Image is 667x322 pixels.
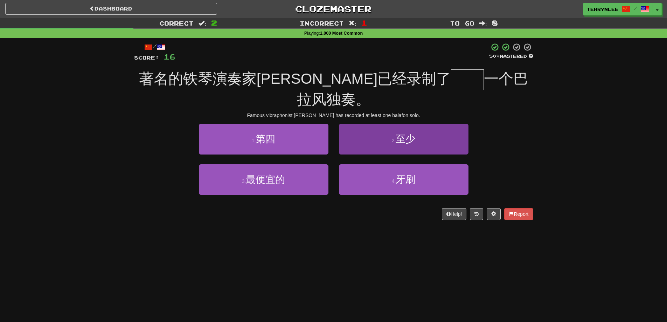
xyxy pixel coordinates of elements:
[256,133,275,144] span: 第四
[392,138,396,143] small: 2 .
[361,19,367,27] span: 1
[199,20,206,26] span: :
[134,43,175,52] div: /
[199,164,328,195] button: 3.最便宜的
[134,112,533,119] div: Famous vibraphonist [PERSON_NAME] has recorded at least one balafon solo.
[297,70,528,108] span: 一个巴拉风独奏。
[349,20,356,26] span: :
[470,208,483,220] button: Round history (alt+y)
[228,3,439,15] a: Clozemaster
[489,53,500,59] span: 50 %
[300,20,344,27] span: Incorrect
[199,124,328,154] button: 1.第四
[583,3,653,15] a: TehrynLee /
[489,53,533,60] div: Mastered
[396,174,415,185] span: 牙刷
[450,20,474,27] span: To go
[339,124,468,154] button: 2.至少
[492,19,498,27] span: 8
[139,70,451,87] span: 著名的铁琴演奏家[PERSON_NAME]已经录制了
[396,133,415,144] span: 至少
[479,20,487,26] span: :
[252,138,256,143] small: 1 .
[5,3,217,15] a: Dashboard
[634,6,637,11] span: /
[164,52,175,61] span: 16
[246,174,285,185] span: 最便宜的
[339,164,468,195] button: 4.牙刷
[134,55,159,61] span: Score:
[159,20,194,27] span: Correct
[211,19,217,27] span: 2
[242,178,246,184] small: 3 .
[320,31,363,36] strong: 1,000 Most Common
[442,208,467,220] button: Help!
[587,6,618,12] span: TehrynLee
[392,178,396,184] small: 4 .
[504,208,533,220] button: Report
